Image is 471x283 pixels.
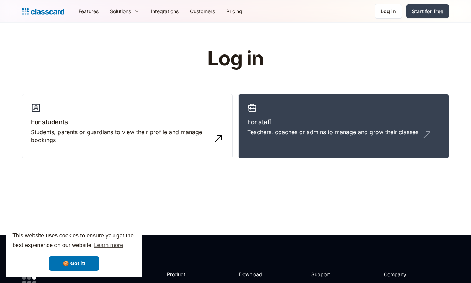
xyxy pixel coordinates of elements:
a: For staffTeachers, coaches or admins to manage and grow their classes [238,94,449,159]
a: For studentsStudents, parents or guardians to view their profile and manage bookings [22,94,233,159]
h2: Product [167,271,205,278]
div: cookieconsent [6,225,142,277]
h3: For staff [247,117,440,127]
a: Start for free [406,4,449,18]
a: Customers [184,3,221,19]
a: Pricing [221,3,248,19]
div: Start for free [412,7,443,15]
h3: For students [31,117,224,127]
span: This website uses cookies to ensure you get the best experience on our website. [12,231,136,251]
h2: Download [239,271,268,278]
a: dismiss cookie message [49,256,99,271]
div: Solutions [104,3,145,19]
h2: Company [384,271,431,278]
div: Solutions [110,7,131,15]
a: Integrations [145,3,184,19]
a: Log in [375,4,402,19]
a: home [22,6,64,16]
div: Students, parents or guardians to view their profile and manage bookings [31,128,210,144]
h1: Log in [123,48,349,70]
div: Log in [381,7,396,15]
div: Teachers, coaches or admins to manage and grow their classes [247,128,418,136]
a: Features [73,3,104,19]
h2: Support [311,271,340,278]
a: learn more about cookies [93,240,124,251]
